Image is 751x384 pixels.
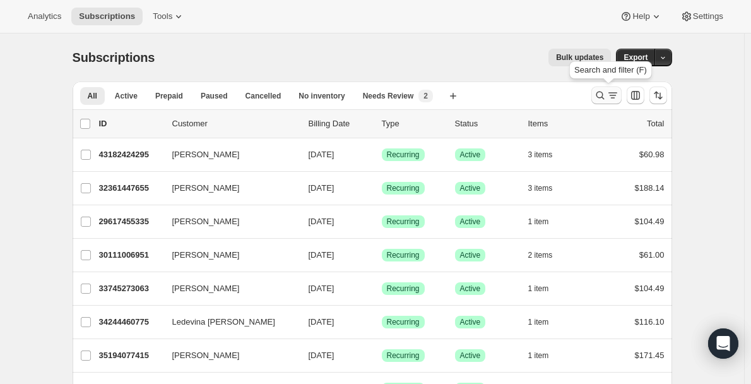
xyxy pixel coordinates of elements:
p: Billing Date [309,117,372,130]
span: Active [460,250,481,260]
span: Recurring [387,150,420,160]
button: [PERSON_NAME] [165,245,291,265]
button: Help [612,8,670,25]
span: All [88,91,97,101]
span: Analytics [28,11,61,21]
span: Bulk updates [556,52,603,63]
p: 30111006951 [99,249,162,261]
span: 1 item [528,351,549,361]
span: 3 items [528,150,553,160]
span: Active [460,183,481,193]
p: 32361447655 [99,182,162,195]
span: Recurring [387,317,420,327]
span: Recurring [387,183,420,193]
span: [DATE] [309,250,334,260]
div: 35194077415[PERSON_NAME][DATE]SuccessRecurringSuccessActive1 item$171.45 [99,347,665,364]
span: 1 item [528,317,549,327]
p: 33745273063 [99,282,162,295]
div: 33745273063[PERSON_NAME][DATE]SuccessRecurringSuccessActive1 item$104.49 [99,280,665,297]
span: $104.49 [635,217,665,226]
span: [DATE] [309,317,334,327]
button: 2 items [528,246,567,264]
button: Export [616,49,655,66]
span: [DATE] [309,183,334,193]
button: [PERSON_NAME] [165,212,291,232]
span: [PERSON_NAME] [172,349,240,362]
span: [PERSON_NAME] [172,148,240,161]
button: 3 items [528,179,567,197]
div: 43182424295[PERSON_NAME][DATE]SuccessRecurringSuccessActive3 items$60.98 [99,146,665,164]
div: Items [528,117,591,130]
span: Active [115,91,138,101]
span: Recurring [387,284,420,294]
span: Active [460,317,481,327]
div: 29617455335[PERSON_NAME][DATE]SuccessRecurringSuccessActive1 item$104.49 [99,213,665,231]
p: Total [647,117,664,130]
button: Subscriptions [71,8,143,25]
span: Recurring [387,250,420,260]
span: Export [624,52,648,63]
span: Tools [153,11,172,21]
span: Cancelled [245,91,281,101]
button: 3 items [528,146,567,164]
button: Settings [673,8,731,25]
p: 43182424295 [99,148,162,161]
button: Tools [145,8,192,25]
p: 35194077415 [99,349,162,362]
span: Subscriptions [79,11,135,21]
span: [PERSON_NAME] [172,215,240,228]
p: Status [455,117,518,130]
p: 34244460775 [99,316,162,328]
span: Recurring [387,217,420,227]
span: [DATE] [309,351,334,360]
span: Settings [693,11,723,21]
button: Bulk updates [548,49,611,66]
span: Active [460,150,481,160]
button: Create new view [443,87,463,105]
div: 32361447655[PERSON_NAME][DATE]SuccessRecurringSuccessActive3 items$188.14 [99,179,665,197]
span: 2 items [528,250,553,260]
button: Customize table column order and visibility [627,87,644,104]
button: 1 item [528,347,563,364]
span: $171.45 [635,351,665,360]
span: Subscriptions [73,51,155,64]
p: 29617455335 [99,215,162,228]
div: 34244460775Ledevina [PERSON_NAME][DATE]SuccessRecurringSuccessActive1 item$116.10 [99,313,665,331]
span: Ledevina [PERSON_NAME] [172,316,275,328]
span: 1 item [528,217,549,227]
div: Type [382,117,445,130]
button: Analytics [20,8,69,25]
span: [PERSON_NAME] [172,249,240,261]
span: Active [460,351,481,361]
button: Ledevina [PERSON_NAME] [165,312,291,332]
button: Sort the results [649,87,667,104]
div: 30111006951[PERSON_NAME][DATE]SuccessRecurringSuccessActive2 items$61.00 [99,246,665,264]
span: $188.14 [635,183,665,193]
span: $60.98 [639,150,665,159]
span: Prepaid [155,91,183,101]
span: Help [632,11,649,21]
button: [PERSON_NAME] [165,178,291,198]
span: $61.00 [639,250,665,260]
span: Active [460,217,481,227]
span: [DATE] [309,217,334,226]
span: [PERSON_NAME] [172,182,240,195]
span: Paused [201,91,228,101]
span: [PERSON_NAME] [172,282,240,295]
span: No inventory [299,91,345,101]
span: [DATE] [309,150,334,159]
button: 1 item [528,280,563,297]
span: $116.10 [635,317,665,327]
button: 1 item [528,313,563,331]
p: ID [99,117,162,130]
span: [DATE] [309,284,334,293]
span: Needs Review [363,91,414,101]
button: Search and filter results [591,87,622,104]
span: Recurring [387,351,420,361]
p: Customer [172,117,299,130]
span: 1 item [528,284,549,294]
button: [PERSON_NAME] [165,145,291,165]
button: [PERSON_NAME] [165,345,291,366]
span: 2 [423,91,428,101]
div: Open Intercom Messenger [708,328,738,359]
